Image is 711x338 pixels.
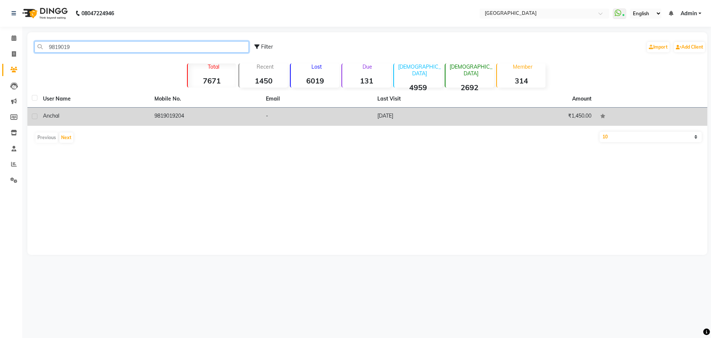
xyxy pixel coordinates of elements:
[19,3,70,24] img: logo
[81,3,114,24] b: 08047224946
[397,63,443,77] p: [DEMOGRAPHIC_DATA]
[59,132,73,143] button: Next
[188,76,236,85] strong: 7671
[242,63,288,70] p: Recent
[568,91,596,107] th: Amount
[484,108,596,126] td: ₹1,450.00
[681,10,697,17] span: Admin
[373,91,484,108] th: Last Visit
[191,63,236,70] p: Total
[674,42,705,52] a: Add Client
[34,41,249,53] input: Search by Name/Mobile/Email/Code
[497,76,545,85] strong: 314
[373,108,484,126] td: [DATE]
[394,83,443,92] strong: 4959
[344,63,391,70] p: Due
[294,63,339,70] p: Lost
[448,63,494,77] p: [DEMOGRAPHIC_DATA]
[500,63,545,70] p: Member
[647,42,670,52] a: Import
[291,76,339,85] strong: 6019
[43,112,59,119] span: anchal
[445,83,494,92] strong: 2692
[261,43,273,50] span: Filter
[342,76,391,85] strong: 131
[150,91,261,108] th: Mobile No.
[261,91,373,108] th: Email
[39,91,150,108] th: User Name
[150,108,261,126] td: 9819019204
[261,108,373,126] td: -
[239,76,288,85] strong: 1450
